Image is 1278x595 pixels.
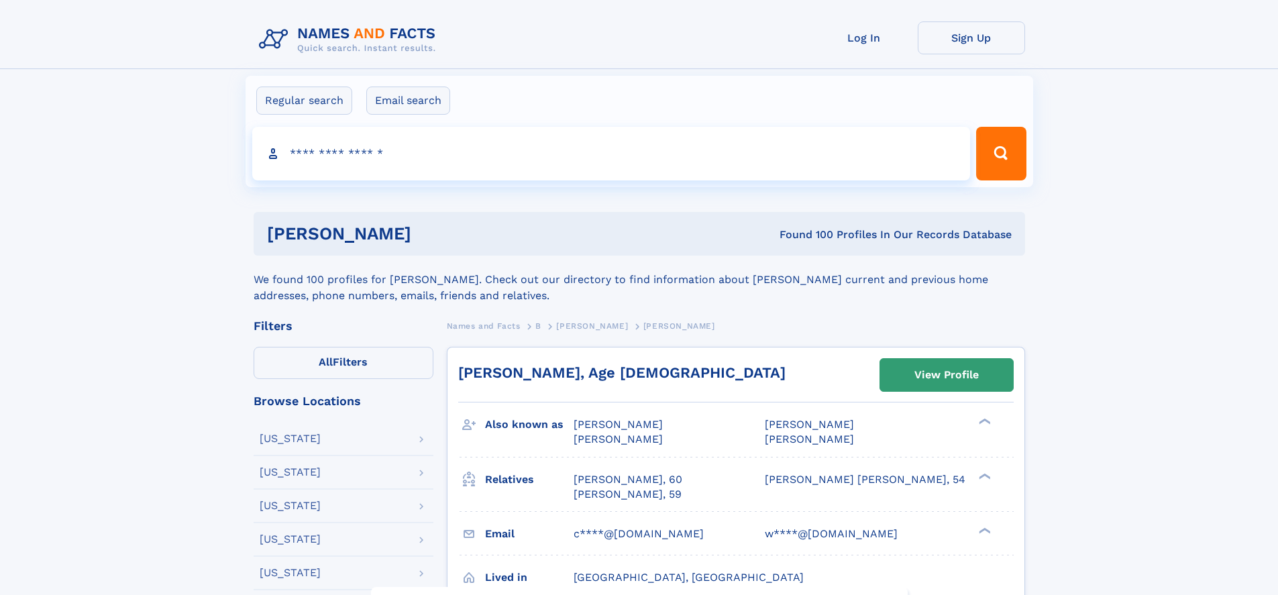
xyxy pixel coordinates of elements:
[765,418,854,431] span: [PERSON_NAME]
[556,321,628,331] span: [PERSON_NAME]
[485,523,574,545] h3: Email
[574,472,682,487] a: [PERSON_NAME], 60
[914,360,979,390] div: View Profile
[458,364,786,381] a: [PERSON_NAME], Age [DEMOGRAPHIC_DATA]
[975,472,992,480] div: ❯
[485,413,574,436] h3: Also known as
[574,487,682,502] a: [PERSON_NAME], 59
[252,127,971,180] input: search input
[918,21,1025,54] a: Sign Up
[765,433,854,445] span: [PERSON_NAME]
[765,472,965,487] a: [PERSON_NAME] [PERSON_NAME], 54
[556,317,628,334] a: [PERSON_NAME]
[260,534,321,545] div: [US_STATE]
[643,321,715,331] span: [PERSON_NAME]
[260,433,321,444] div: [US_STATE]
[810,21,918,54] a: Log In
[260,467,321,478] div: [US_STATE]
[975,526,992,535] div: ❯
[254,320,433,332] div: Filters
[975,417,992,426] div: ❯
[319,356,333,368] span: All
[485,566,574,589] h3: Lived in
[256,87,352,115] label: Regular search
[254,256,1025,304] div: We found 100 profiles for [PERSON_NAME]. Check out our directory to find information about [PERSO...
[976,127,1026,180] button: Search Button
[574,433,663,445] span: [PERSON_NAME]
[254,347,433,379] label: Filters
[260,567,321,578] div: [US_STATE]
[535,321,541,331] span: B
[574,418,663,431] span: [PERSON_NAME]
[574,571,804,584] span: [GEOGRAPHIC_DATA], [GEOGRAPHIC_DATA]
[267,225,596,242] h1: [PERSON_NAME]
[595,227,1012,242] div: Found 100 Profiles In Our Records Database
[880,359,1013,391] a: View Profile
[260,500,321,511] div: [US_STATE]
[254,395,433,407] div: Browse Locations
[447,317,521,334] a: Names and Facts
[535,317,541,334] a: B
[485,468,574,491] h3: Relatives
[254,21,447,58] img: Logo Names and Facts
[366,87,450,115] label: Email search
